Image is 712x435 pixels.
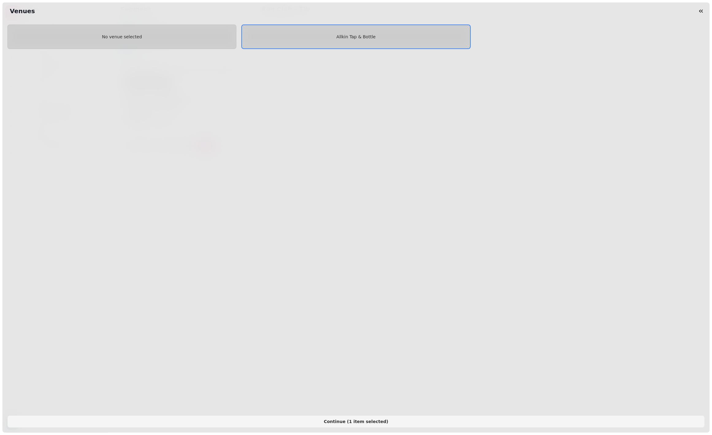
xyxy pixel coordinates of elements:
span: Allkin Tap & Bottle [336,34,376,39]
span: Continue ( 1 item selected ) [13,419,699,424]
button: Continue (1 item selected) [7,415,705,428]
button: No venue selected [7,25,236,49]
span: No venue selected [102,34,142,39]
button: Allkin Tap & Bottle [241,25,470,49]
